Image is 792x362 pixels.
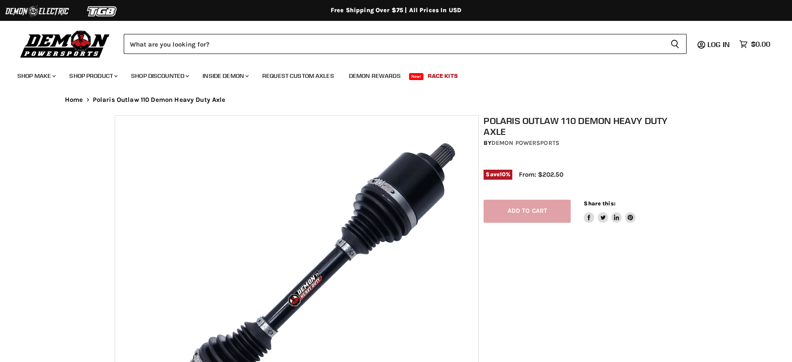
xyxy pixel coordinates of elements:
[704,40,735,48] a: Log in
[196,67,254,85] a: Inside Demon
[735,38,775,50] a: $0.00
[707,40,730,49] span: Log in
[409,73,424,80] span: New!
[421,67,464,85] a: Race Kits
[124,34,687,54] form: Product
[125,67,194,85] a: Shop Discounted
[500,171,506,178] span: 10
[124,34,663,54] input: Search
[4,3,70,20] img: Demon Electric Logo 2
[11,67,61,85] a: Shop Make
[584,200,615,207] span: Share this:
[484,138,682,148] div: by
[484,115,682,137] h1: Polaris Outlaw 110 Demon Heavy Duty Axle
[256,67,341,85] a: Request Custom Axles
[70,3,135,20] img: TGB Logo 2
[484,170,512,179] span: Save %
[93,96,226,104] span: Polaris Outlaw 110 Demon Heavy Duty Axle
[47,96,745,104] nav: Breadcrumbs
[65,96,83,104] a: Home
[342,67,407,85] a: Demon Rewards
[584,200,636,223] aside: Share this:
[47,7,745,14] div: Free Shipping Over $75 | All Prices In USD
[751,40,770,48] span: $0.00
[63,67,123,85] a: Shop Product
[519,171,563,178] span: From: $202.50
[663,34,687,54] button: Search
[17,28,113,59] img: Demon Powersports
[491,139,559,147] a: Demon Powersports
[11,64,768,85] ul: Main menu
